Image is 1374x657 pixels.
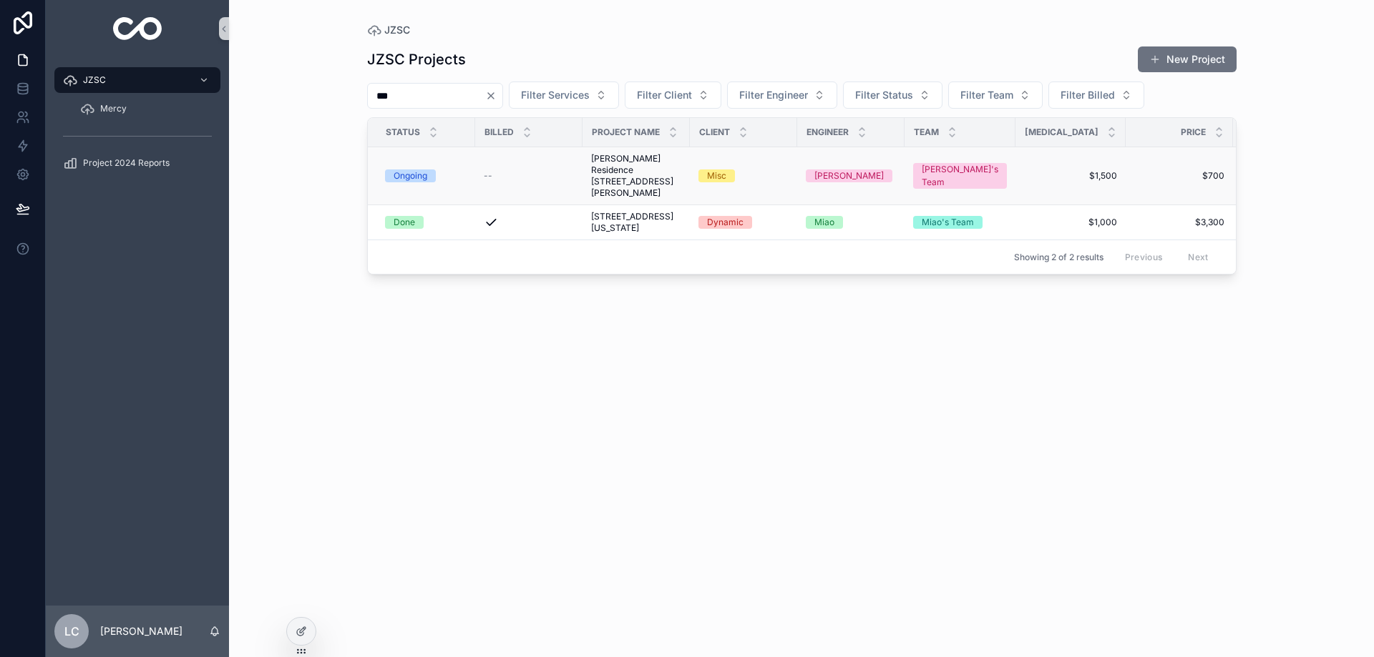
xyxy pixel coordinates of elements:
[814,169,884,182] div: [PERSON_NAME]
[83,157,170,169] span: Project 2024 Reports
[707,216,744,229] div: Dynamic
[727,81,837,109] button: Select Button
[54,67,220,93] a: JZSC
[64,623,79,640] span: LC
[807,127,849,138] span: Engineer
[960,88,1013,102] span: Filter Team
[948,81,1043,109] button: Select Button
[113,17,162,40] img: App logo
[1048,81,1144,109] button: Select Button
[367,49,466,69] h1: JZSC Projects
[806,216,896,229] a: Miao
[814,216,834,229] div: Miao
[739,88,808,102] span: Filter Engineer
[1061,88,1115,102] span: Filter Billed
[46,57,229,194] div: scrollable content
[698,216,789,229] a: Dynamic
[100,103,127,114] span: Mercy
[699,127,730,138] span: Client
[1134,170,1224,182] a: $700
[484,170,492,182] span: --
[592,127,660,138] span: Project Name
[1134,217,1224,228] a: $3,300
[1025,127,1098,138] span: [MEDICAL_DATA]
[591,211,681,234] a: [STREET_ADDRESS][US_STATE]
[855,88,913,102] span: Filter Status
[922,163,998,189] div: [PERSON_NAME]'s Team
[484,170,574,182] a: --
[394,216,415,229] div: Done
[384,23,410,37] span: JZSC
[591,153,681,199] a: [PERSON_NAME] Residence [STREET_ADDRESS][PERSON_NAME]
[806,169,896,182] a: [PERSON_NAME]
[698,169,789,182] a: Misc
[922,216,974,229] div: Miao's Team
[913,216,1007,229] a: Miao's Team
[1024,217,1117,228] a: $1,000
[914,127,939,138] span: Team
[637,88,692,102] span: Filter Client
[509,81,619,109] button: Select Button
[72,96,220,122] a: Mercy
[54,150,220,176] a: Project 2024 Reports
[1014,252,1103,263] span: Showing 2 of 2 results
[1138,46,1237,72] button: New Project
[385,216,467,229] a: Done
[913,163,1007,189] a: [PERSON_NAME]'s Team
[394,169,427,182] div: Ongoing
[83,74,106,86] span: JZSC
[367,23,410,37] a: JZSC
[1181,127,1206,138] span: Price
[707,169,726,182] div: Misc
[843,81,942,109] button: Select Button
[100,624,182,638] p: [PERSON_NAME]
[385,169,467,182] a: Ongoing
[625,81,721,109] button: Select Button
[484,127,514,138] span: Billed
[521,88,590,102] span: Filter Services
[386,127,420,138] span: Status
[485,90,502,102] button: Clear
[1024,170,1117,182] a: $1,500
